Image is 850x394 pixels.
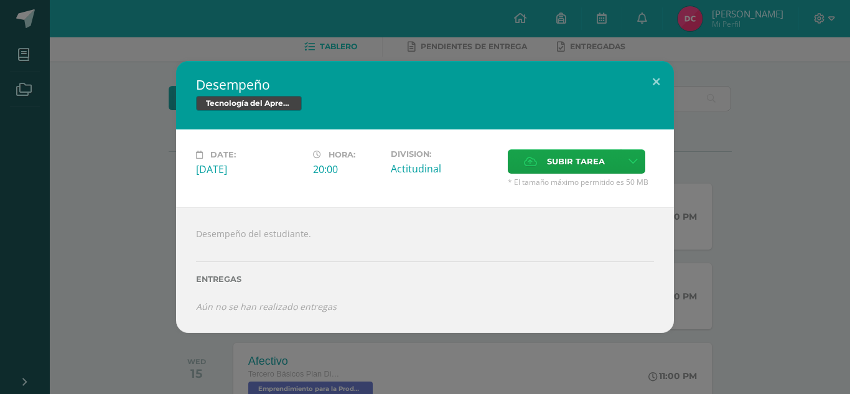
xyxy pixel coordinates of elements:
span: Tecnología del Aprendizaje y Comunicación [196,96,302,111]
label: Entregas [196,274,654,284]
span: Date: [210,150,236,159]
div: [DATE] [196,162,303,176]
span: Hora: [329,150,355,159]
label: Division: [391,149,498,159]
span: Subir tarea [547,150,605,173]
div: Actitudinal [391,162,498,176]
button: Close (Esc) [638,61,674,103]
div: Desempeño del estudiante. [176,207,674,333]
div: 20:00 [313,162,381,176]
i: Aún no se han realizado entregas [196,301,337,312]
span: * El tamaño máximo permitido es 50 MB [508,177,654,187]
h2: Desempeño [196,76,654,93]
